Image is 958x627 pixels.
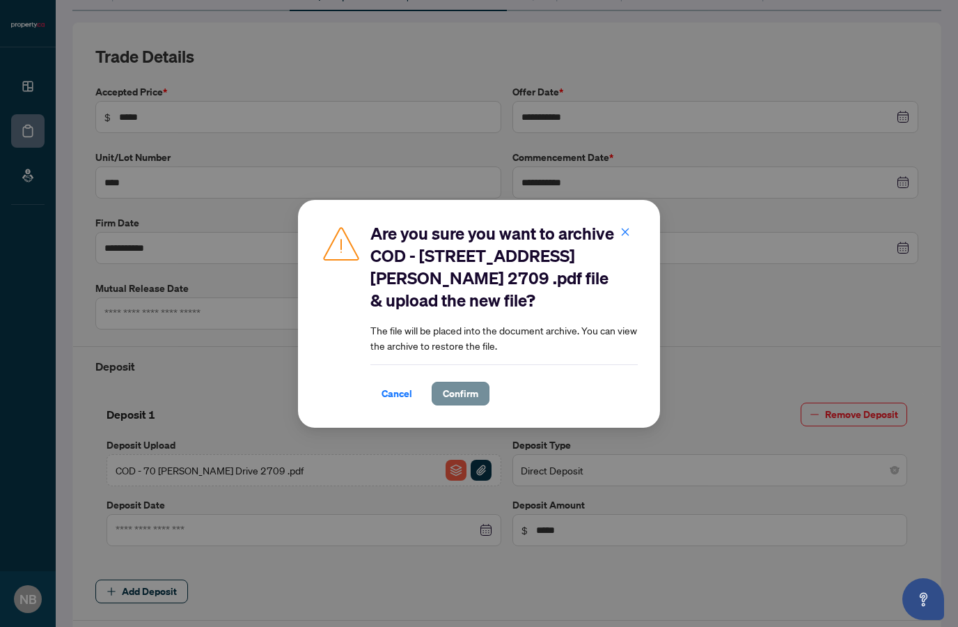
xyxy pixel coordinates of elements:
button: Cancel [370,382,423,405]
img: Caution Icon [320,222,362,264]
span: Cancel [382,382,412,405]
button: Open asap [902,578,944,620]
button: Confirm [432,382,489,405]
h2: Are you sure you want to archive COD - [STREET_ADDRESS][PERSON_NAME] 2709 .pdf file & upload the ... [370,222,638,311]
span: close [620,227,630,237]
div: The file will be placed into the document archive. You can view the archive to restore the file. [370,222,638,405]
span: Confirm [443,382,478,405]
